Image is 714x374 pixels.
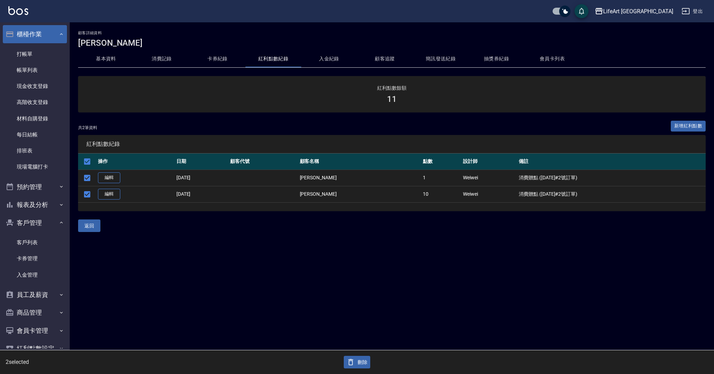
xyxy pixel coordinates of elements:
td: 10 [421,186,461,202]
h2: 顧客詳細資料 [78,31,706,35]
a: 打帳單 [3,46,67,62]
td: Weiwei [461,186,517,202]
button: 簡訊發送紀錄 [413,51,469,67]
a: 客戶列表 [3,234,67,250]
a: 材料自購登錄 [3,111,67,127]
td: 消費贈點 ([DATE]#2號訂單) [517,170,706,186]
button: 紅利點數設定 [3,339,67,358]
button: 返回 [78,219,100,232]
button: 顧客追蹤 [357,51,413,67]
td: 消費贈點 ([DATE]#2號訂單) [517,186,706,202]
button: 會員卡列表 [524,51,580,67]
td: 1 [421,170,461,186]
button: 預約管理 [3,178,67,196]
button: 消費記錄 [134,51,190,67]
th: 日期 [175,154,228,170]
th: 備註 [517,154,706,170]
a: 編輯 [98,189,120,200]
th: 設計師 [461,154,517,170]
button: 登出 [679,5,706,18]
button: 刪除 [344,356,371,369]
td: [DATE] [175,170,228,186]
button: 基本資料 [78,51,134,67]
h3: 11 [387,94,397,104]
button: 卡券紀錄 [190,51,245,67]
button: 抽獎券紀錄 [469,51,524,67]
td: [PERSON_NAME] [298,186,421,202]
a: 現金收支登錄 [3,78,67,94]
th: 顧客代號 [228,154,298,170]
button: save [575,4,588,18]
a: 新增紅利點數 [671,121,706,132]
th: 顧客名稱 [298,154,421,170]
p: 共 2 筆資料 [78,125,97,131]
button: LifeArt [GEOGRAPHIC_DATA] [592,4,676,18]
a: 入金管理 [3,267,67,283]
h2: 紅利點數餘額 [86,84,697,91]
button: 客戶管理 [3,214,67,232]
th: 點數 [421,154,461,170]
th: 操作 [96,154,175,170]
a: 現場電腦打卡 [3,159,67,175]
button: 入金紀錄 [301,51,357,67]
span: 紅利點數紀錄 [86,141,697,148]
button: 紅利點數紀錄 [245,51,301,67]
a: 排班表 [3,143,67,159]
a: 編輯 [98,172,120,183]
a: 卡券管理 [3,250,67,267]
button: 報表及分析 [3,196,67,214]
a: 每日結帳 [3,127,67,143]
button: 商品管理 [3,304,67,322]
div: LifeArt [GEOGRAPHIC_DATA] [603,7,673,16]
a: 帳單列表 [3,62,67,78]
h3: [PERSON_NAME] [78,38,706,48]
td: [DATE] [175,186,228,202]
img: Logo [8,6,28,15]
button: 員工及薪資 [3,286,67,304]
td: Weiwei [461,170,517,186]
button: 會員卡管理 [3,322,67,340]
a: 高階收支登錄 [3,94,67,110]
h6: 2 selected [6,358,177,366]
button: 櫃檯作業 [3,25,67,43]
td: [PERSON_NAME] [298,170,421,186]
